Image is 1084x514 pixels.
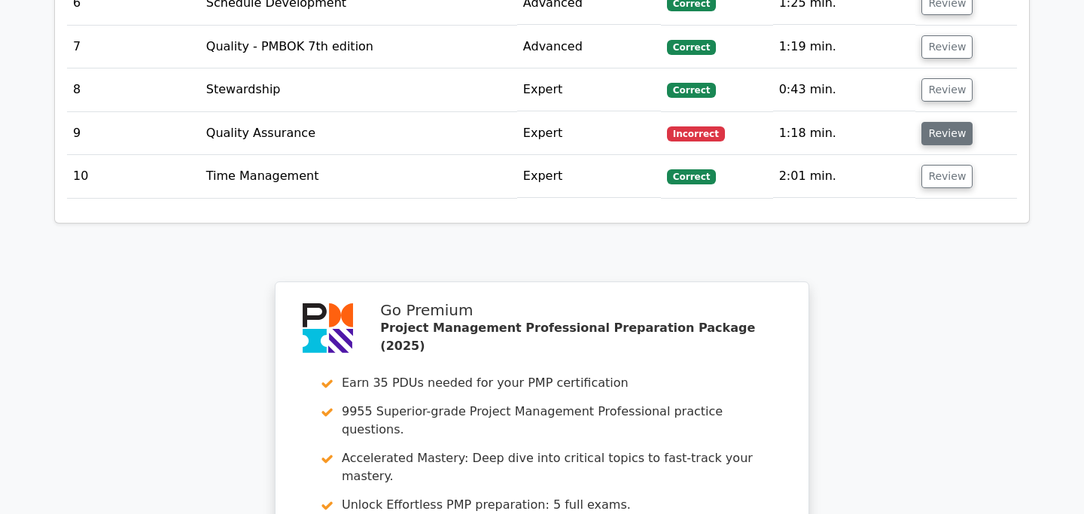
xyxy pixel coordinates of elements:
td: Expert [517,155,661,198]
td: Advanced [517,26,661,68]
td: Expert [517,68,661,111]
td: 1:18 min. [773,112,916,155]
td: Time Management [200,155,517,198]
td: Quality - PMBOK 7th edition [200,26,517,68]
span: Correct [667,169,716,184]
td: 1:19 min. [773,26,916,68]
td: 10 [67,155,200,198]
td: 9 [67,112,200,155]
button: Review [921,78,973,102]
td: 7 [67,26,200,68]
td: 2:01 min. [773,155,916,198]
td: Expert [517,112,661,155]
span: Correct [667,40,716,55]
td: 8 [67,68,200,111]
button: Review [921,35,973,59]
td: Quality Assurance [200,112,517,155]
td: Stewardship [200,68,517,111]
span: Incorrect [667,126,725,141]
td: 0:43 min. [773,68,916,111]
span: Correct [667,83,716,98]
button: Review [921,165,973,188]
button: Review [921,122,973,145]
